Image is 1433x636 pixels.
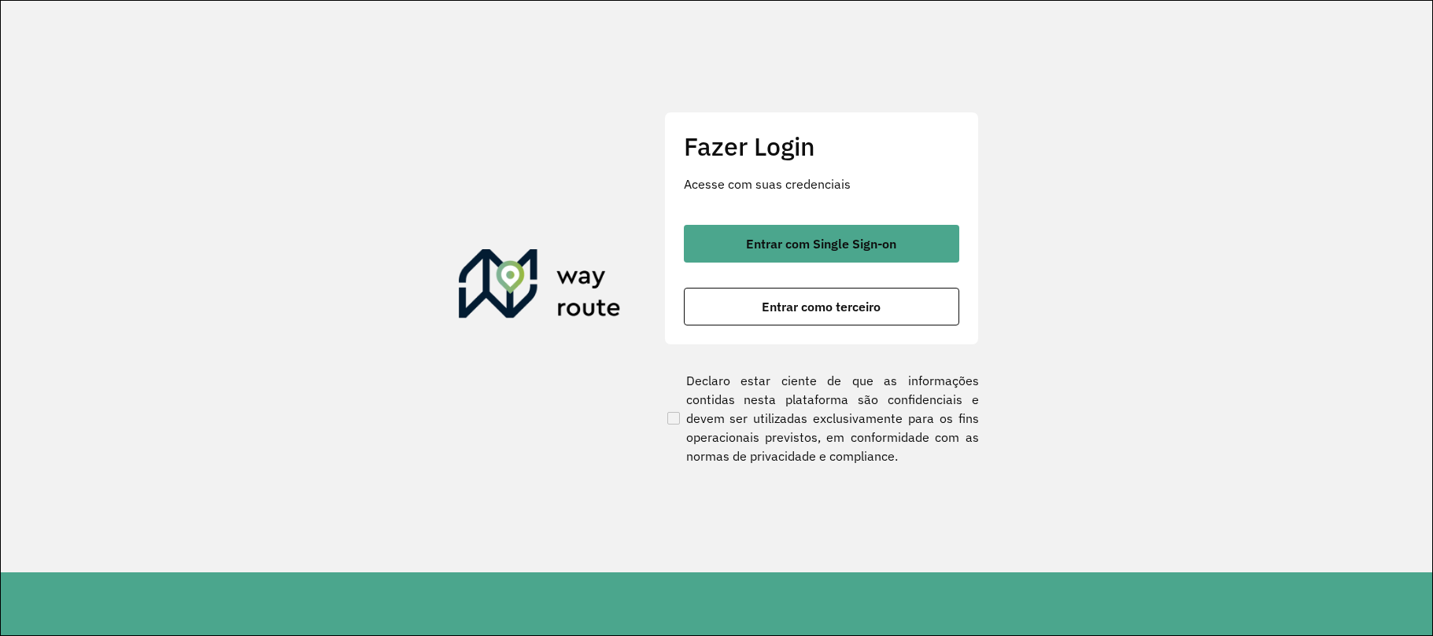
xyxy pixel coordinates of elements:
[664,371,979,465] label: Declaro estar ciente de que as informações contidas nesta plataforma são confidenciais e devem se...
[684,225,959,263] button: button
[684,175,959,193] p: Acesse com suas credenciais
[684,288,959,325] button: button
[459,249,621,325] img: Roteirizador AmbevTech
[762,300,881,313] span: Entrar como terceiro
[746,237,896,250] span: Entrar com Single Sign-on
[684,131,959,161] h2: Fazer Login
